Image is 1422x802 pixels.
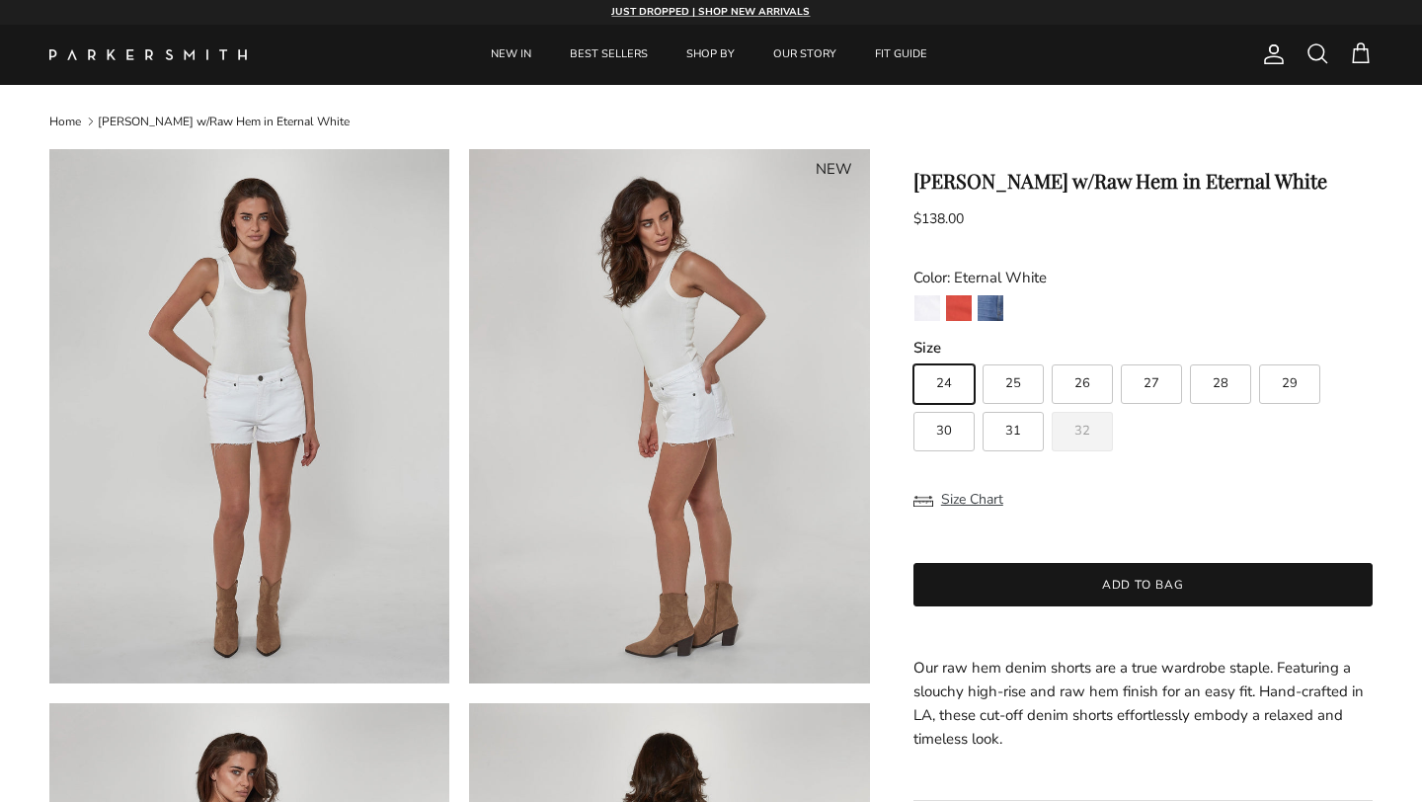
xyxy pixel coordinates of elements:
a: Home [49,114,81,129]
a: [PERSON_NAME] w/Raw Hem in Eternal White [98,114,350,129]
label: Sold out [1052,412,1113,451]
legend: Size [913,338,941,359]
a: Account [1254,42,1286,66]
a: OUR STORY [755,25,854,85]
a: NEW IN [473,25,549,85]
span: 25 [1005,377,1021,390]
span: Our raw hem denim shorts are a true wardrobe staple. Featuring a slouchy high-rise and raw hem fi... [913,658,1364,749]
nav: Breadcrumbs [49,113,1373,129]
img: Parker Smith [49,49,247,60]
span: 28 [1213,377,1228,390]
button: Size Chart [913,481,1003,519]
img: Eternal White [914,295,940,321]
span: 29 [1282,377,1298,390]
span: 27 [1144,377,1159,390]
a: Watermelon [945,294,973,328]
span: 31 [1005,425,1021,438]
span: 24 [936,377,952,390]
span: 32 [1074,425,1090,438]
span: 26 [1074,377,1090,390]
strong: JUST DROPPED | SHOP NEW ARRIVALS [611,5,810,19]
a: BEST SELLERS [552,25,666,85]
button: Add to bag [913,563,1373,606]
a: SHOP BY [669,25,752,85]
img: Watermelon [946,295,972,321]
h1: [PERSON_NAME] w/Raw Hem in Eternal White [913,169,1373,193]
div: Primary [294,25,1124,85]
a: Brentwood [977,294,1004,328]
span: $138.00 [913,209,964,228]
span: 30 [936,425,952,438]
div: Color: Eternal White [913,266,1373,289]
a: Eternal White [913,294,941,328]
a: JUST DROPPED | SHOP NEW ARRIVALS [611,4,810,19]
img: Brentwood [978,295,1003,321]
a: FIT GUIDE [857,25,945,85]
